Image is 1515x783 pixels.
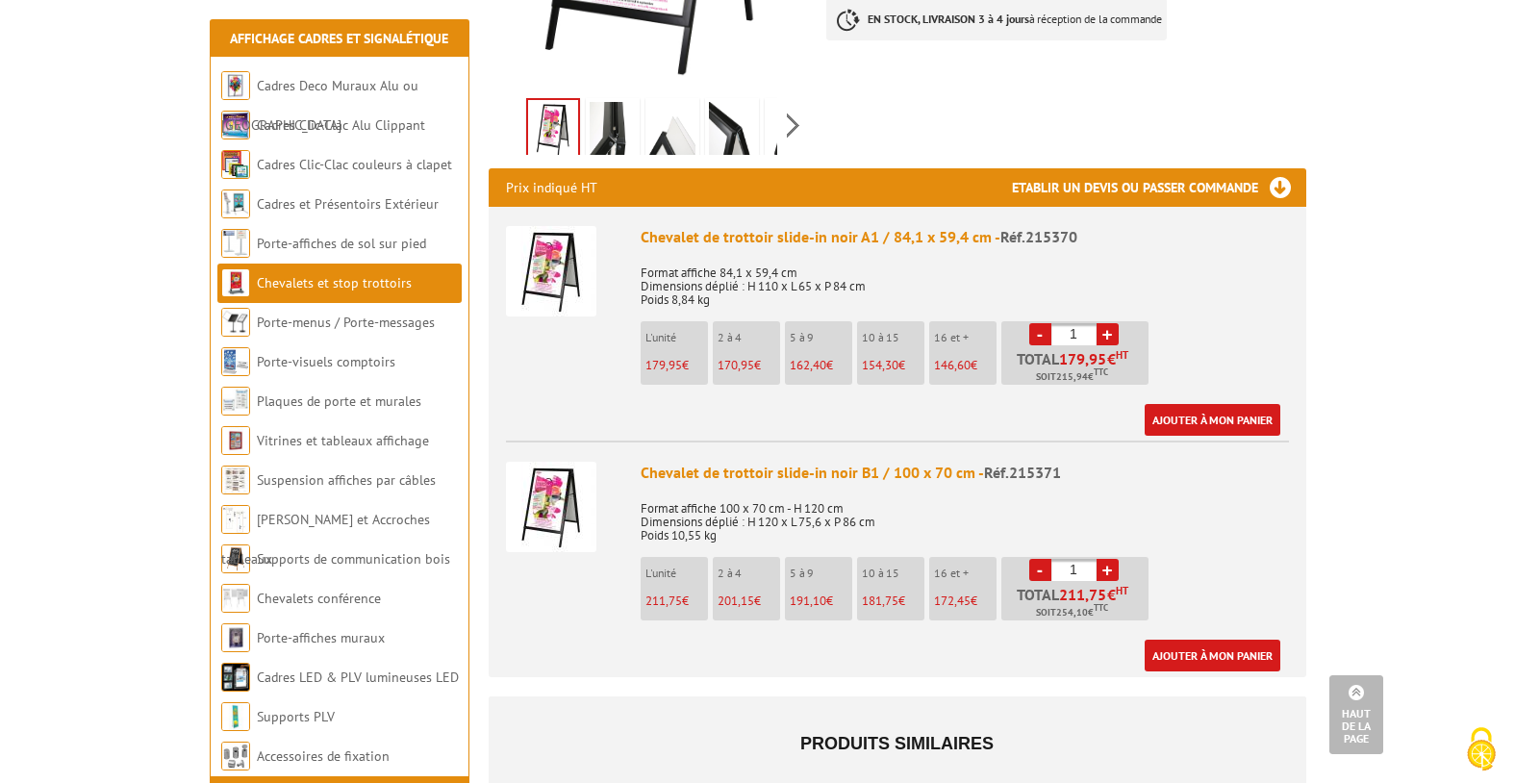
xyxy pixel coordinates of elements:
[868,12,1029,26] strong: EN STOCK, LIVRAISON 3 à 4 jours
[257,471,436,489] a: Suspension affiches par câbles
[257,116,425,134] a: Cadres Clic-Clac Alu Clippant
[221,387,250,416] img: Plaques de porte et murales
[790,594,852,608] p: €
[769,102,815,162] img: 215370_chevalet_trottoir_slide-in_1.jpg
[257,432,429,449] a: Vitrines et tableaux affichage
[862,594,924,608] p: €
[1448,718,1515,783] button: Cookies (fenêtre modale)
[645,593,682,609] span: 211,75
[790,359,852,372] p: €
[230,30,448,47] a: Affichage Cadres et Signalétique
[1107,351,1116,366] span: €
[862,593,898,609] span: 181,75
[590,102,636,162] img: 215370_chevalet_trottoir_slide-in_4.jpg
[718,357,754,373] span: 170,95
[934,357,971,373] span: 146,60
[1056,605,1088,620] span: 254,10
[221,426,250,455] img: Vitrines et tableaux affichage
[641,462,1289,484] div: Chevalet de trottoir slide-in noir B1 / 100 x 70 cm -
[257,669,459,686] a: Cadres LED & PLV lumineuses LED
[221,623,250,652] img: Porte-affiches muraux
[718,567,780,580] p: 2 à 4
[1036,605,1108,620] span: Soit €
[718,331,780,344] p: 2 à 4
[221,150,250,179] img: Cadres Clic-Clac couleurs à clapet
[506,462,596,552] img: Chevalet de trottoir slide-in noir B1 / 100 x 70 cm
[645,594,708,608] p: €
[718,594,780,608] p: €
[1094,366,1108,377] sup: TTC
[934,359,997,372] p: €
[257,550,450,568] a: Supports de communication bois
[790,593,826,609] span: 191,10
[1006,587,1149,620] p: Total
[790,331,852,344] p: 5 à 9
[784,110,802,141] span: Next
[221,663,250,692] img: Cadres LED & PLV lumineuses LED
[934,567,997,580] p: 16 et +
[1329,675,1383,754] a: Haut de la page
[221,347,250,376] img: Porte-visuels comptoirs
[1116,584,1128,597] sup: HT
[221,77,418,134] a: Cadres Deco Muraux Alu ou [GEOGRAPHIC_DATA]
[221,71,250,100] img: Cadres Deco Muraux Alu ou Bois
[709,102,755,162] img: 215370_chevalet_trottoir_slide-in_2.jpg
[645,331,708,344] p: L'unité
[221,308,250,337] img: Porte-menus / Porte-messages
[649,102,695,162] img: 215370_chevalet_trottoir_slide-in_3.jpg
[1029,559,1051,581] a: -
[257,156,452,173] a: Cadres Clic-Clac couleurs à clapet
[1097,323,1119,345] a: +
[718,359,780,372] p: €
[645,359,708,372] p: €
[221,742,250,770] img: Accessoires de fixation
[1059,351,1107,366] span: 179,95
[221,511,430,568] a: [PERSON_NAME] et Accroches tableaux
[984,463,1061,482] span: Réf.215371
[257,235,426,252] a: Porte-affiches de sol sur pied
[221,189,250,218] img: Cadres et Présentoirs Extérieur
[790,357,826,373] span: 162,40
[641,489,1289,543] p: Format affiche 100 x 70 cm - H 120 cm Dimensions déplié : H 120 x L 75,6 x P 86 cm Poids 10,55 kg
[1029,323,1051,345] a: -
[221,584,250,613] img: Chevalets conférence
[1107,587,1116,602] span: €
[221,466,250,494] img: Suspension affiches par câbles
[221,702,250,731] img: Supports PLV
[934,594,997,608] p: €
[257,392,421,410] a: Plaques de porte et murales
[1012,168,1306,207] h3: Etablir un devis ou passer commande
[221,268,250,297] img: Chevalets et stop trottoirs
[506,168,597,207] p: Prix indiqué HT
[800,734,994,753] span: Produits similaires
[1006,351,1149,385] p: Total
[221,505,250,534] img: Cimaises et Accroches tableaux
[790,567,852,580] p: 5 à 9
[1457,725,1505,773] img: Cookies (fenêtre modale)
[645,357,682,373] span: 179,95
[641,226,1289,248] div: Chevalet de trottoir slide-in noir A1 / 84,1 x 59,4 cm -
[257,353,395,370] a: Porte-visuels comptoirs
[862,567,924,580] p: 10 à 15
[862,331,924,344] p: 10 à 15
[221,229,250,258] img: Porte-affiches de sol sur pied
[718,593,754,609] span: 201,15
[1145,404,1280,436] a: Ajouter à mon panier
[506,226,596,316] img: Chevalet de trottoir slide-in noir A1 / 84,1 x 59,4 cm
[934,331,997,344] p: 16 et +
[862,357,898,373] span: 154,30
[1097,559,1119,581] a: +
[1094,602,1108,613] sup: TTC
[862,359,924,372] p: €
[1145,640,1280,671] a: Ajouter à mon panier
[645,567,708,580] p: L'unité
[1116,348,1128,362] sup: HT
[257,708,335,725] a: Supports PLV
[257,590,381,607] a: Chevalets conférence
[1000,227,1077,246] span: Réf.215370
[934,593,971,609] span: 172,45
[1059,587,1107,602] span: 211,75
[641,253,1289,307] p: Format affiche 84,1 x 59,4 cm Dimensions déplié : H 110 x L 65 x P 84 cm Poids 8,84 kg
[257,629,385,646] a: Porte-affiches muraux
[257,195,439,213] a: Cadres et Présentoirs Extérieur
